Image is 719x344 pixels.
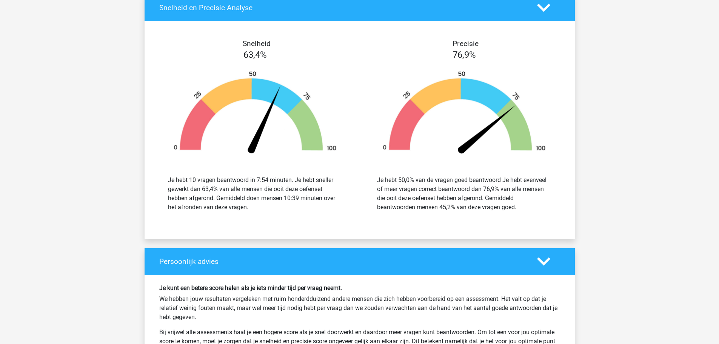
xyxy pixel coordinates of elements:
[159,257,526,266] h4: Persoonlijk advies
[159,3,526,12] h4: Snelheid en Precisie Analyse
[159,39,354,48] h4: Snelheid
[371,71,557,157] img: 77.f5bf38bee179.png
[162,71,348,157] img: 63.466f2cb61bfa.png
[368,39,563,48] h4: Precisie
[159,284,560,292] h6: Je kunt een betere score halen als je iets minder tijd per vraag neemt.
[453,49,476,60] span: 76,9%
[168,176,342,212] div: Je hebt 10 vragen beantwoord in 7:54 minuten. Je hebt sneller gewerkt dan 63,4% van alle mensen d...
[243,49,267,60] span: 63,4%
[159,295,560,322] p: We hebben jouw resultaten vergeleken met ruim honderdduizend andere mensen die zich hebben voorbe...
[377,176,551,212] div: Je hebt 50,0% van de vragen goed beantwoord Je hebt evenveel of meer vragen correct beantwoord da...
